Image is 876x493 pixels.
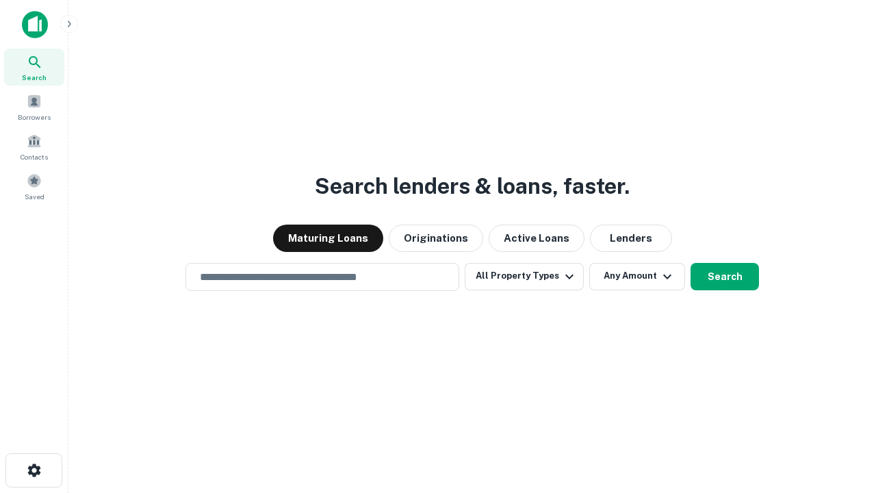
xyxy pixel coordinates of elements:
[22,72,47,83] span: Search
[273,225,383,252] button: Maturing Loans
[4,168,64,205] a: Saved
[465,263,584,290] button: All Property Types
[389,225,483,252] button: Originations
[21,151,48,162] span: Contacts
[590,225,672,252] button: Lenders
[25,191,44,202] span: Saved
[18,112,51,123] span: Borrowers
[22,11,48,38] img: capitalize-icon.png
[589,263,685,290] button: Any Amount
[808,383,876,449] iframe: Chat Widget
[315,170,630,203] h3: Search lenders & loans, faster.
[4,128,64,165] a: Contacts
[4,88,64,125] a: Borrowers
[4,49,64,86] a: Search
[691,263,759,290] button: Search
[489,225,584,252] button: Active Loans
